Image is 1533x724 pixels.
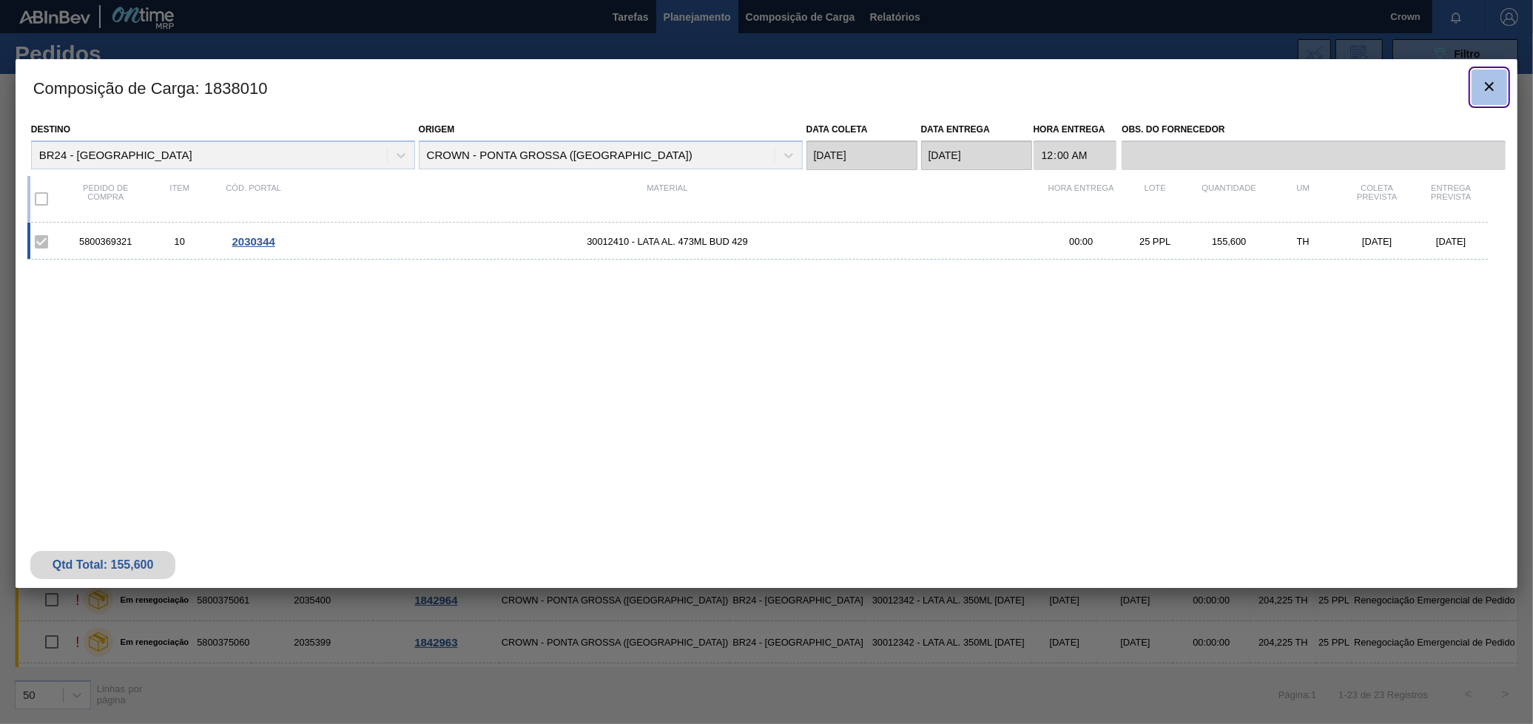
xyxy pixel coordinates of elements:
div: 5800369321 [69,236,143,247]
input: dd/mm/yyyy [921,141,1032,170]
div: Pedido de compra [69,183,143,214]
div: Material [291,183,1045,214]
div: Coleta Prevista [1340,183,1414,214]
span: 2030344 [232,235,275,248]
div: [DATE] [1414,236,1488,247]
div: 25 PPL [1118,236,1192,247]
div: Entrega Prevista [1414,183,1488,214]
label: Obs. do Fornecedor [1122,119,1506,141]
label: Origem [419,124,455,135]
div: Ir para o Pedido [217,235,291,248]
div: Lote [1118,183,1192,214]
label: Data coleta [806,124,868,135]
h3: Composição de Carga : 1838010 [16,59,1518,115]
div: [DATE] [1340,236,1414,247]
span: 30012410 - LATA AL. 473ML BUD 429 [291,236,1045,247]
div: 155,600 [1192,236,1266,247]
div: TH [1266,236,1340,247]
div: 00:00 [1044,236,1118,247]
label: Destino [31,124,70,135]
div: 10 [143,236,217,247]
div: Hora Entrega [1044,183,1118,214]
label: Hora Entrega [1034,119,1117,141]
label: Data entrega [921,124,990,135]
div: Qtd Total: 155,600 [41,558,165,572]
input: dd/mm/yyyy [806,141,917,170]
div: UM [1266,183,1340,214]
div: Cód. Portal [217,183,291,214]
div: Quantidade [1192,183,1266,214]
div: Item [143,183,217,214]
